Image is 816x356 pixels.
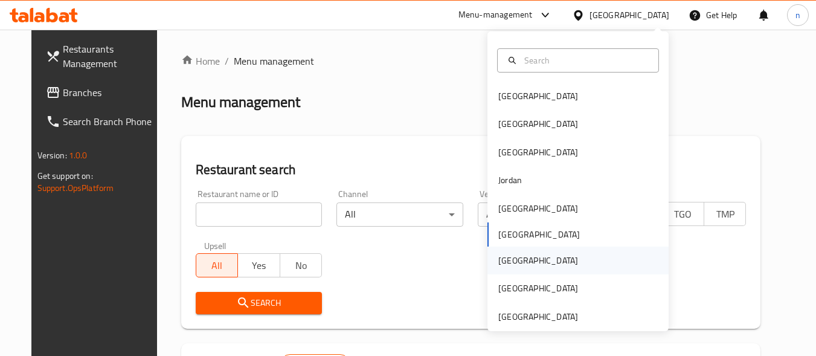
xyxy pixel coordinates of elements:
div: [GEOGRAPHIC_DATA] [498,89,578,103]
a: Branches [36,78,168,107]
div: [GEOGRAPHIC_DATA] [498,202,578,215]
div: [GEOGRAPHIC_DATA] [498,310,578,323]
button: No [280,253,323,277]
li: / [225,54,229,68]
input: Search for restaurant name or ID.. [196,202,323,227]
div: [GEOGRAPHIC_DATA] [590,8,669,22]
nav: breadcrumb [181,54,761,68]
h2: Restaurant search [196,161,747,179]
span: 1.0.0 [69,147,88,163]
button: Yes [237,253,280,277]
div: [GEOGRAPHIC_DATA] [498,254,578,267]
div: [GEOGRAPHIC_DATA] [498,117,578,131]
span: n [795,8,800,22]
span: TMP [709,206,742,223]
span: Branches [63,85,158,100]
span: All [201,257,234,274]
div: Menu-management [458,8,533,22]
span: Restaurants Management [63,42,158,71]
div: [GEOGRAPHIC_DATA] [498,146,578,159]
span: No [285,257,318,274]
a: Support.OpsPlatform [37,180,114,196]
div: All [336,202,463,227]
button: TGO [661,202,704,226]
input: Search [519,54,651,67]
span: Yes [243,257,275,274]
div: [GEOGRAPHIC_DATA] [498,282,578,295]
button: Search [196,292,323,314]
h2: Menu management [181,92,300,112]
button: TMP [704,202,747,226]
span: Search Branch Phone [63,114,158,129]
span: Menu management [234,54,314,68]
a: Home [181,54,220,68]
button: All [196,253,239,277]
span: TGO [667,206,699,223]
span: Search [205,296,313,311]
span: Get support on: [37,168,93,184]
a: Search Branch Phone [36,107,168,136]
a: Restaurants Management [36,34,168,78]
div: Jordan [498,173,522,187]
span: Version: [37,147,67,163]
div: All [478,202,605,227]
label: Upsell [204,241,226,250]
